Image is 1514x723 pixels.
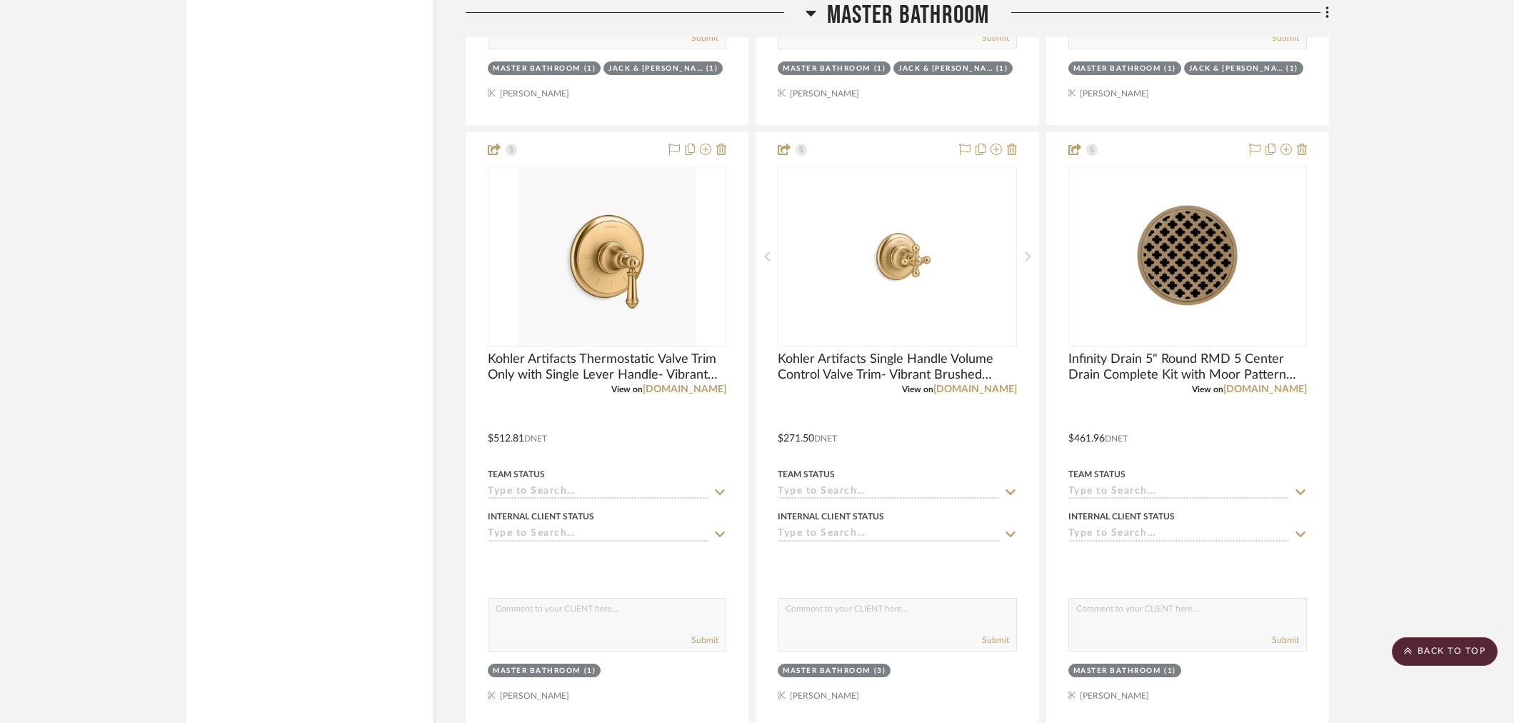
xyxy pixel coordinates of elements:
div: (1) [1164,666,1176,677]
input: Type to Search… [778,486,999,499]
span: View on [902,385,933,394]
img: Infinity Drain 5" Round RMD 5 Center Drain Complete Kit with Moor Pattern Decorative Plate [1098,167,1277,346]
div: 0 [1069,166,1306,346]
div: Internal Client Status [488,510,594,523]
div: Master Bathroom [493,666,581,677]
span: Infinity Drain 5" Round RMD 5 Center Drain Complete Kit with Moor Pattern Decorative Plate [1068,351,1307,383]
div: (1) [706,64,718,74]
div: Master Bathroom [783,64,871,74]
div: Team Status [778,468,835,481]
a: [DOMAIN_NAME] [643,384,726,394]
div: Master Bathroom [1073,64,1161,74]
div: Master Bathroom [1073,666,1161,677]
div: (1) [1164,64,1176,74]
a: [DOMAIN_NAME] [1223,384,1307,394]
div: 0 [488,166,726,346]
span: Kohler Artifacts Single Handle Volume Control Valve Trim- Vibrant Brushed Moderne Brass [778,351,1016,383]
div: Team Status [1068,468,1126,481]
input: Type to Search… [1068,528,1290,542]
div: (1) [996,64,1008,74]
div: 0 [778,166,1016,346]
div: Jack & [PERSON_NAME] Bathroom [898,64,993,74]
button: Submit [1272,31,1299,44]
input: Type to Search… [488,528,709,542]
img: Kohler Artifacts Single Handle Volume Control Valve Trim- Vibrant Brushed Moderne Brass [808,167,986,346]
div: Internal Client Status [778,510,884,523]
div: (1) [584,666,596,677]
div: Master Bathroom [783,666,871,677]
button: Submit [691,634,718,647]
button: Submit [691,31,718,44]
div: Master Bathroom [493,64,581,74]
scroll-to-top-button: BACK TO TOP [1392,637,1498,666]
a: [DOMAIN_NAME] [933,384,1017,394]
input: Type to Search… [1068,486,1290,499]
div: Internal Client Status [1068,510,1175,523]
div: (1) [584,64,596,74]
div: (1) [1286,64,1298,74]
div: Team Status [488,468,545,481]
input: Type to Search… [488,486,709,499]
button: Submit [1272,634,1299,647]
input: Type to Search… [778,528,999,542]
div: Jack & [PERSON_NAME] Bathroom [608,64,703,74]
img: Kohler Artifacts Thermostatic Valve Trim Only with Single Lever Handle- Vibrant Brushed Moderne B... [518,167,696,346]
div: Jack & [PERSON_NAME] Bathroom [1189,64,1283,74]
div: (3) [874,666,886,677]
span: Kohler Artifacts Thermostatic Valve Trim Only with Single Lever Handle- Vibrant Brushed Moderne B... [488,351,726,383]
button: Submit [982,634,1009,647]
span: View on [1192,385,1223,394]
button: Submit [982,31,1009,44]
div: (1) [874,64,886,74]
span: View on [611,385,643,394]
